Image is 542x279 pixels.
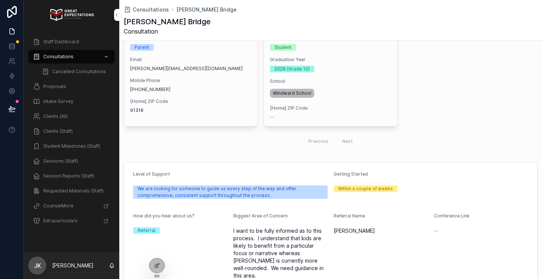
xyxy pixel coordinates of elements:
[28,139,115,153] a: Student Milestones (Staff)
[273,90,311,96] span: Windward School
[133,6,169,13] span: Consultations
[270,78,391,84] span: School
[130,107,251,113] span: 91316
[43,143,100,149] span: Student Milestones (Staff)
[130,66,243,72] a: [PERSON_NAME][EMAIL_ADDRESS][DOMAIN_NAME]
[43,203,73,209] span: CounselMore
[434,213,470,219] span: Conference Link
[28,214,115,228] a: Extracurriculars
[28,184,115,198] a: Requested Materials (Staff)
[270,114,274,120] span: --
[334,171,368,177] span: Getting Started
[124,16,211,27] h1: [PERSON_NAME] Bridge
[334,213,365,219] span: Referral Name
[24,30,119,237] div: scrollable content
[28,80,115,93] a: Proposals
[28,125,115,138] a: Clients (Staff)
[28,199,115,213] a: CounselMore
[43,128,73,134] span: Clients (Staff)
[176,6,237,13] a: [PERSON_NAME] Bridge
[434,227,438,235] span: --
[52,262,94,269] p: [PERSON_NAME]
[133,213,195,219] span: How did you hear about us?
[124,6,169,13] a: Consultations
[28,35,115,48] a: Staff Dashboard
[43,98,73,104] span: Intake Survey
[274,44,292,51] div: Student
[130,57,251,63] span: Email
[37,65,115,78] a: Cancelled Consultations
[133,171,170,177] span: Level of Support
[233,213,288,219] span: Biggest Area of Concern
[274,66,310,72] div: 2028 (Grade 10)
[43,173,94,179] span: Session Reports (Staff)
[130,78,251,84] span: Mobile Phone
[34,261,41,270] span: JK
[138,227,155,234] div: Referral
[135,44,149,51] div: Parent
[270,105,391,111] span: [Home] ZIP Code
[52,69,106,75] span: Cancelled Consultations
[43,113,68,119] span: Clients (All)
[43,188,104,194] span: Requested Materials (Staff)
[43,218,78,224] span: Extracurriculars
[28,110,115,123] a: Clients (All)
[28,154,115,168] a: Sessions (Staff)
[270,57,391,63] span: Graduation Year
[124,27,211,36] span: Consultation
[338,185,393,192] div: Within a couple of weeks
[43,54,73,60] span: Consultations
[28,95,115,108] a: Intake Survey
[28,169,115,183] a: Session Reports (Staff)
[43,39,79,45] span: Staff Dashboard
[334,227,428,235] span: [PERSON_NAME]
[130,87,170,93] a: [PHONE_NUMBER]
[130,98,251,104] span: [Home] ZIP Code
[28,50,115,63] a: Consultations
[43,84,66,90] span: Proposals
[49,9,94,21] img: App logo
[43,158,78,164] span: Sessions (Staff)
[138,185,323,199] div: We are looking for someone to guide us every step of the way and offer comprehensive, consistent ...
